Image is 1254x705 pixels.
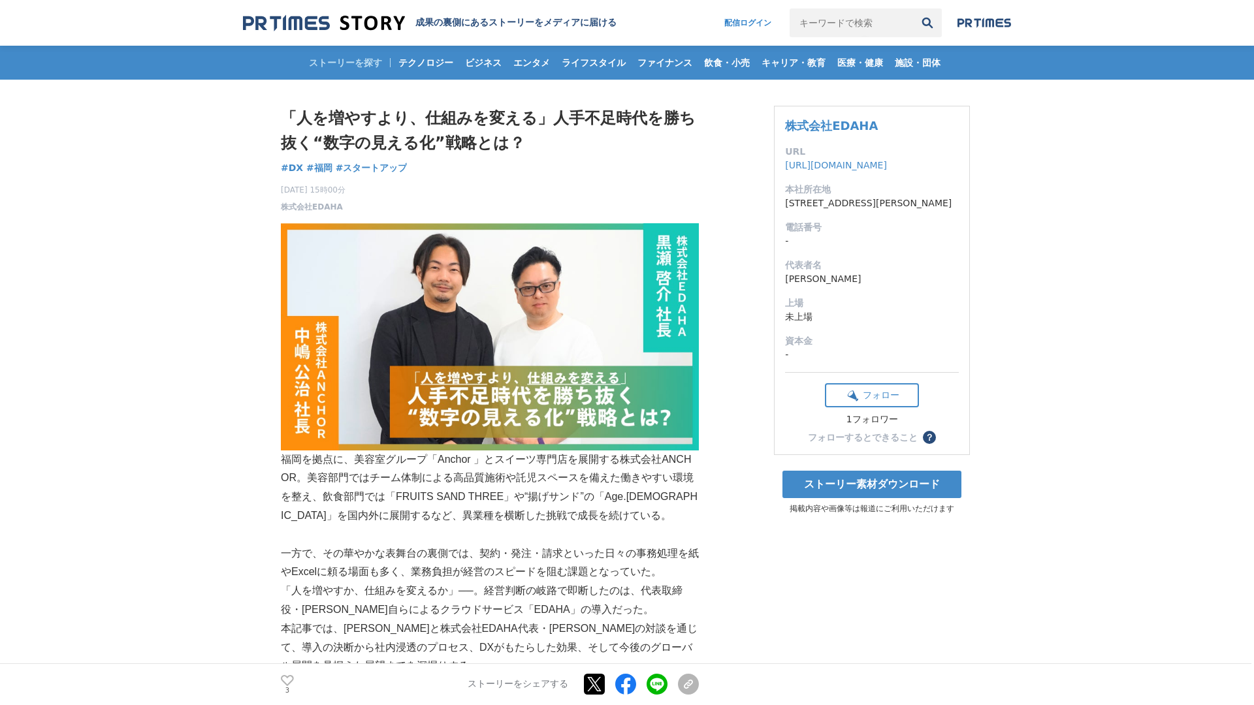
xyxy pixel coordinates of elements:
span: [DATE] 15時00分 [281,184,346,196]
a: #福岡 [306,161,332,175]
h2: 成果の裏側にあるストーリーをメディアに届ける [415,17,617,29]
img: 成果の裏側にあるストーリーをメディアに届ける [243,14,405,32]
a: キャリア・教育 [756,46,831,80]
p: 本記事では、[PERSON_NAME]と株式会社EDAHA代表・[PERSON_NAME]の対談を通じて、導入の決断から社内浸透のプロセス、DXがもたらした効果、そして今後のグローバル展開を見据... [281,619,699,676]
a: ライフスタイル [556,46,631,80]
dt: URL [785,145,959,159]
div: フォローするとできること [808,433,918,442]
dt: 上場 [785,296,959,310]
span: #福岡 [306,162,332,174]
div: 1フォロワー [825,414,919,426]
dd: [STREET_ADDRESS][PERSON_NAME] [785,196,959,210]
a: ファイナンス [632,46,698,80]
a: 飲食・小売 [699,46,755,80]
span: テクノロジー [393,57,458,69]
dt: 資本金 [785,334,959,348]
a: ストーリー素材ダウンロード [782,471,961,498]
input: キーワードで検索 [790,8,913,37]
a: エンタメ [508,46,555,80]
p: 福岡を拠点に、美容室グループ「Anchor 」とスイーツ専門店を展開する株式会社ANCHOR。美容部門ではチーム体制による高品質施術や託児スペースを備えた働きやすい環境を整え、飲食部門では「FR... [281,450,699,525]
a: #スタートアップ [336,161,408,175]
dd: 未上場 [785,310,959,324]
button: ？ [923,431,936,444]
span: 医療・健康 [832,57,888,69]
span: #DX [281,162,303,174]
p: ストーリーをシェアする [468,679,568,691]
dt: 電話番号 [785,221,959,234]
p: 「人を増やすか、仕組みを変えるか」──。経営判断の岐路で即断したのは、代表取締役・[PERSON_NAME]自らによるクラウドサービス「EDAHA」の導入だった。 [281,582,699,619]
h1: 「人を増やすより、仕組みを変える」人手不足時代を勝ち抜く“数字の見える化”戦略とは？ [281,106,699,156]
a: 医療・健康 [832,46,888,80]
a: ビジネス [460,46,507,80]
dt: 本社所在地 [785,183,959,196]
img: prtimes [957,18,1011,28]
p: 3 [281,687,294,694]
span: 施設・団体 [890,57,946,69]
img: thumbnail_96881320-a362-11f0-be38-a389c2315d6f.png [281,223,699,450]
span: ？ [925,433,934,442]
span: ビジネス [460,57,507,69]
a: [URL][DOMAIN_NAME] [785,160,887,170]
p: 掲載内容や画像等は報道にご利用いただけます [774,503,970,514]
span: ライフスタイル [556,57,631,69]
a: #DX [281,161,303,175]
span: ファイナンス [632,57,698,69]
a: 配信ログイン [711,8,784,37]
button: フォロー [825,383,919,407]
button: 検索 [913,8,942,37]
dd: - [785,348,959,362]
a: 株式会社EDAHA [281,201,343,213]
a: 施設・団体 [890,46,946,80]
a: 株式会社EDAHA [785,119,878,133]
span: エンタメ [508,57,555,69]
dd: - [785,234,959,248]
span: 飲食・小売 [699,57,755,69]
a: 成果の裏側にあるストーリーをメディアに届ける 成果の裏側にあるストーリーをメディアに届ける [243,14,617,32]
dd: [PERSON_NAME] [785,272,959,286]
p: 一方で、その華やかな表舞台の裏側では、契約・発注・請求といった日々の事務処理を紙やExcelに頼る場面も多く、業務負担が経営のスピードを阻む課題となっていた。 [281,544,699,582]
span: #スタートアップ [336,162,408,174]
dt: 代表者名 [785,258,959,272]
a: テクノロジー [393,46,458,80]
span: キャリア・教育 [756,57,831,69]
